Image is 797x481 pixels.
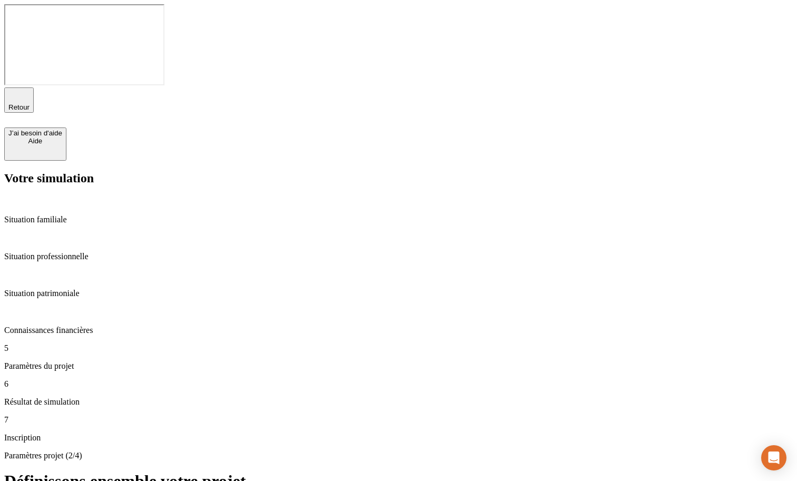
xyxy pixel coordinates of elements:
p: 5 [4,343,793,353]
button: J’ai besoin d'aideAide [4,127,66,161]
p: 6 [4,379,793,389]
div: Open Intercom Messenger [761,445,786,470]
h2: Votre simulation [4,171,793,185]
p: Situation familiale [4,215,793,224]
p: Situation patrimoniale [4,289,793,298]
p: Situation professionnelle [4,252,793,261]
p: Connaissances financières [4,326,793,335]
div: J’ai besoin d'aide [8,129,62,137]
p: Inscription [4,433,793,443]
p: Paramètres du projet [4,361,793,371]
p: Paramètres projet (2/4) [4,451,793,460]
div: Aide [8,137,62,145]
p: Résultat de simulation [4,397,793,407]
span: Retour [8,103,30,111]
p: 7 [4,415,793,425]
button: Retour [4,87,34,113]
